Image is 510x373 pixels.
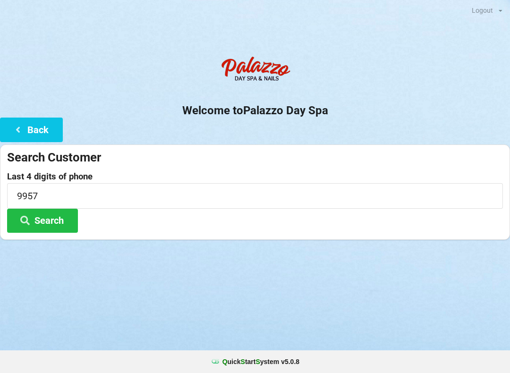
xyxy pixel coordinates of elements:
img: PalazzoDaySpaNails-Logo.png [217,51,293,89]
span: S [241,358,245,365]
div: Logout [472,7,493,14]
b: uick tart ystem v 5.0.8 [222,357,299,366]
span: S [255,358,260,365]
label: Last 4 digits of phone [7,172,503,181]
div: Search Customer [7,150,503,165]
img: favicon.ico [211,357,220,366]
span: Q [222,358,228,365]
input: 0000 [7,183,503,208]
button: Search [7,209,78,233]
